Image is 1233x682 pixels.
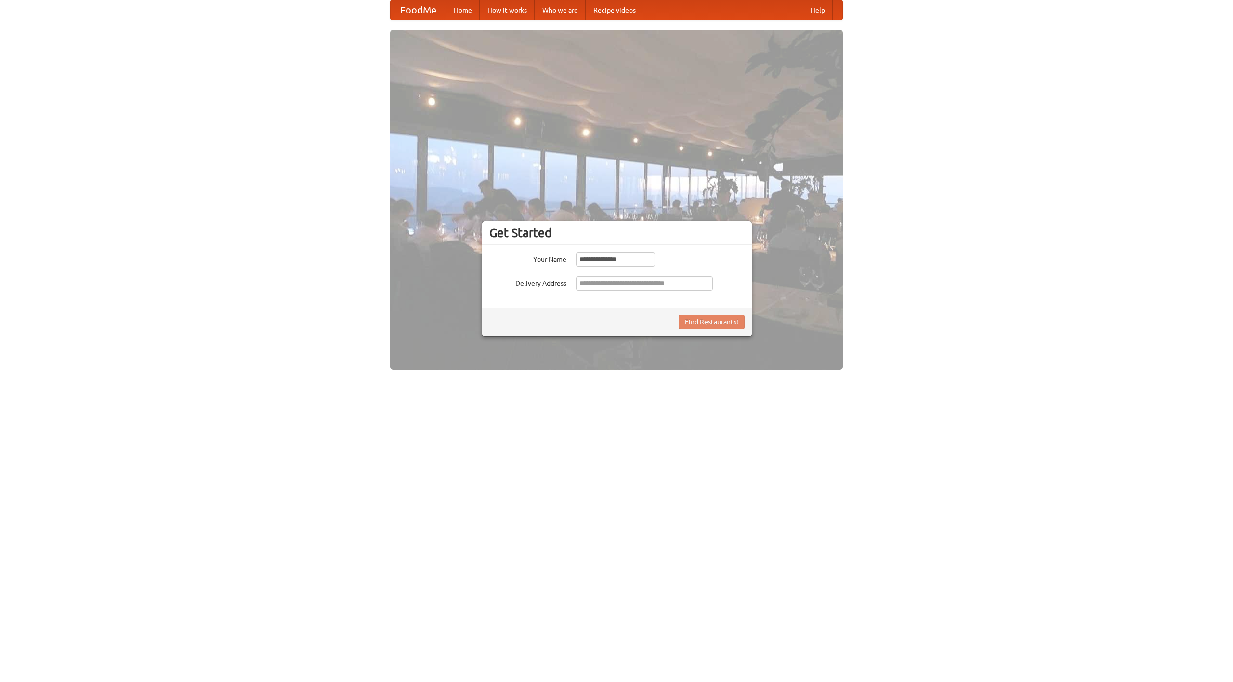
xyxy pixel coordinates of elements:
a: Who we are [535,0,586,20]
label: Delivery Address [489,276,566,288]
button: Find Restaurants! [679,315,745,329]
a: Home [446,0,480,20]
a: FoodMe [391,0,446,20]
h3: Get Started [489,226,745,240]
a: Recipe videos [586,0,643,20]
label: Your Name [489,252,566,264]
a: How it works [480,0,535,20]
a: Help [803,0,833,20]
